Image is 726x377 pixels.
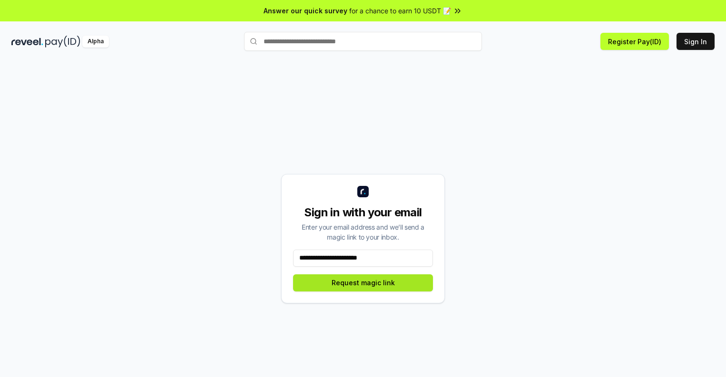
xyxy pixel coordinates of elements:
img: pay_id [45,36,80,48]
span: for a chance to earn 10 USDT 📝 [349,6,451,16]
span: Answer our quick survey [264,6,347,16]
div: Enter your email address and we’ll send a magic link to your inbox. [293,222,433,242]
button: Register Pay(ID) [600,33,669,50]
div: Sign in with your email [293,205,433,220]
img: reveel_dark [11,36,43,48]
button: Request magic link [293,274,433,291]
img: logo_small [357,186,369,197]
div: Alpha [82,36,109,48]
button: Sign In [677,33,715,50]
